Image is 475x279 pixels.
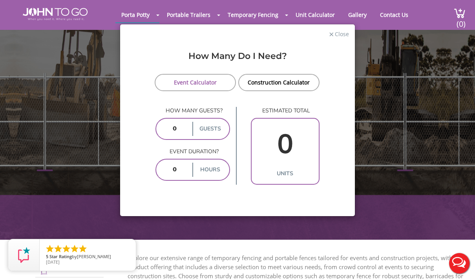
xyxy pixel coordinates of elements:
[46,254,130,260] span: by
[155,148,230,156] p: Event duration?
[53,244,63,253] li: 
[329,28,334,40] span: ×
[62,244,71,253] li: 
[192,163,227,177] label: hours
[254,122,317,167] input: 0
[159,163,191,177] input: 0
[49,253,72,259] span: Star Rating
[444,248,475,279] button: Live Chat
[126,50,349,74] div: How Many Do I Need?
[70,244,79,253] li: 
[46,259,60,265] span: [DATE]
[159,122,191,136] input: 0
[329,29,349,38] button: Close
[16,247,32,263] img: Review Rating
[78,244,88,253] li: 
[45,244,55,253] li: 
[251,107,320,115] p: estimated total
[192,122,227,136] label: guests
[77,253,111,259] span: [PERSON_NAME]
[155,74,236,91] a: Event Calculator
[238,74,320,91] a: Construction Calculator
[334,29,349,37] span: Close
[46,253,48,259] span: 5
[254,167,317,181] label: units
[155,107,230,115] p: How many guests?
